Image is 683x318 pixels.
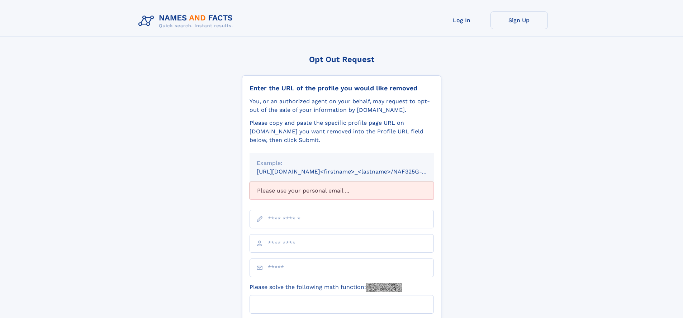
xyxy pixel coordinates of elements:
small: [URL][DOMAIN_NAME]<firstname>_<lastname>/NAF325G-xxxxxxxx [257,168,447,175]
div: Opt Out Request [242,55,441,64]
a: Log In [433,11,490,29]
label: Please solve the following math function: [250,283,402,292]
div: You, or an authorized agent on your behalf, may request to opt-out of the sale of your informatio... [250,97,434,114]
div: Enter the URL of the profile you would like removed [250,84,434,92]
a: Sign Up [490,11,548,29]
div: Example: [257,159,427,167]
div: Please use your personal email ... [250,182,434,200]
div: Please copy and paste the specific profile page URL on [DOMAIN_NAME] you want removed into the Pr... [250,119,434,144]
img: Logo Names and Facts [136,11,239,31]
